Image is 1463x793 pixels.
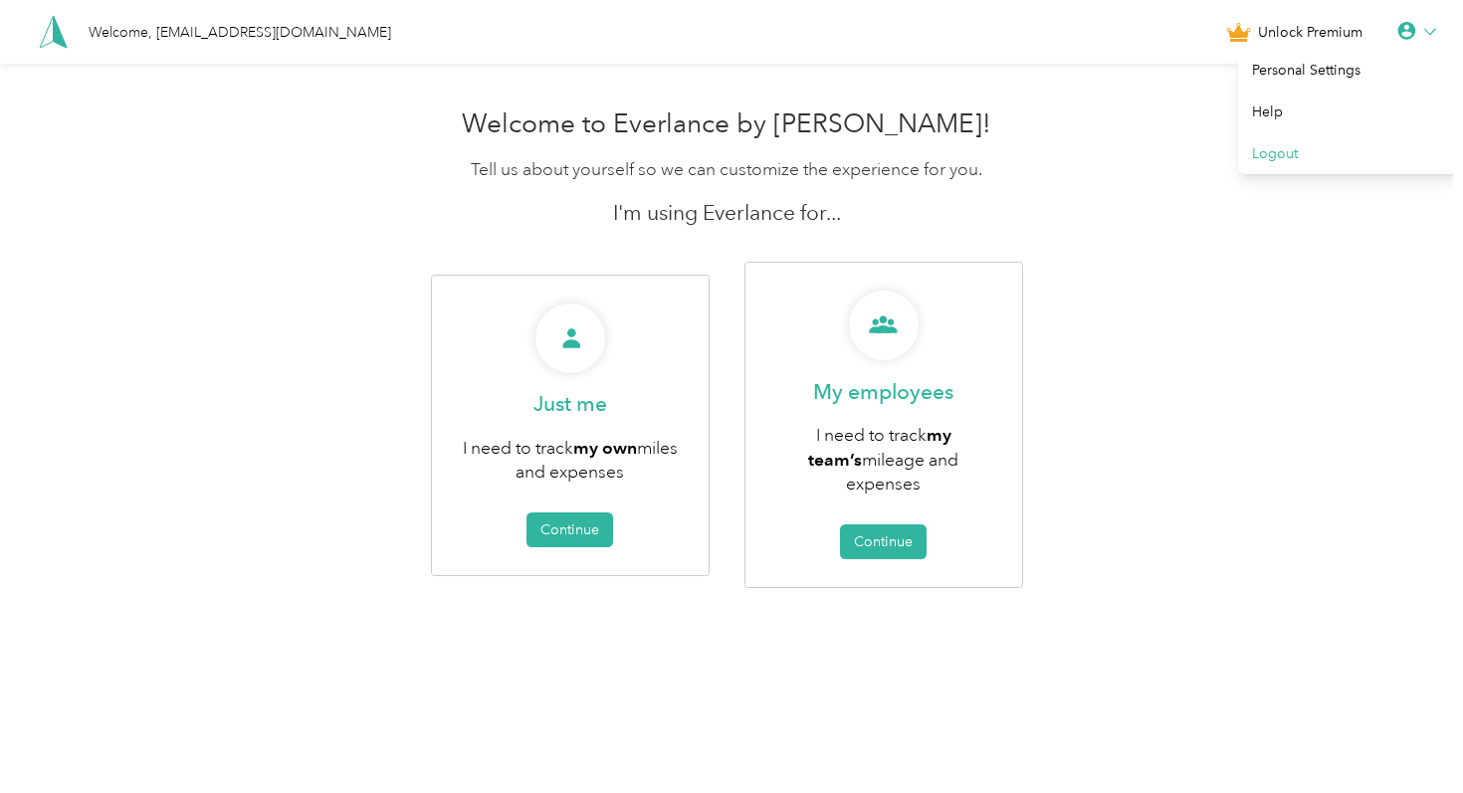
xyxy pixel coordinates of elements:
[1238,132,1461,174] div: Logout
[1238,91,1461,132] div: Help
[808,424,951,470] b: my team’s
[1352,682,1463,793] iframe: Everlance-gr Chat Button Frame
[573,437,637,458] b: my own
[1238,49,1461,91] div: Personal Settings
[463,437,678,484] span: I need to track miles and expenses
[363,108,1090,140] h1: Welcome to Everlance by [PERSON_NAME]!
[840,524,927,559] button: Continue
[363,199,1090,227] p: I'm using Everlance for...
[808,424,958,495] span: I need to track mileage and expenses
[526,512,613,547] button: Continue
[533,390,607,418] p: Just me
[89,22,391,43] div: Welcome, [EMAIL_ADDRESS][DOMAIN_NAME]
[813,378,953,406] p: My employees
[363,157,1090,182] p: Tell us about yourself so we can customize the experience for you.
